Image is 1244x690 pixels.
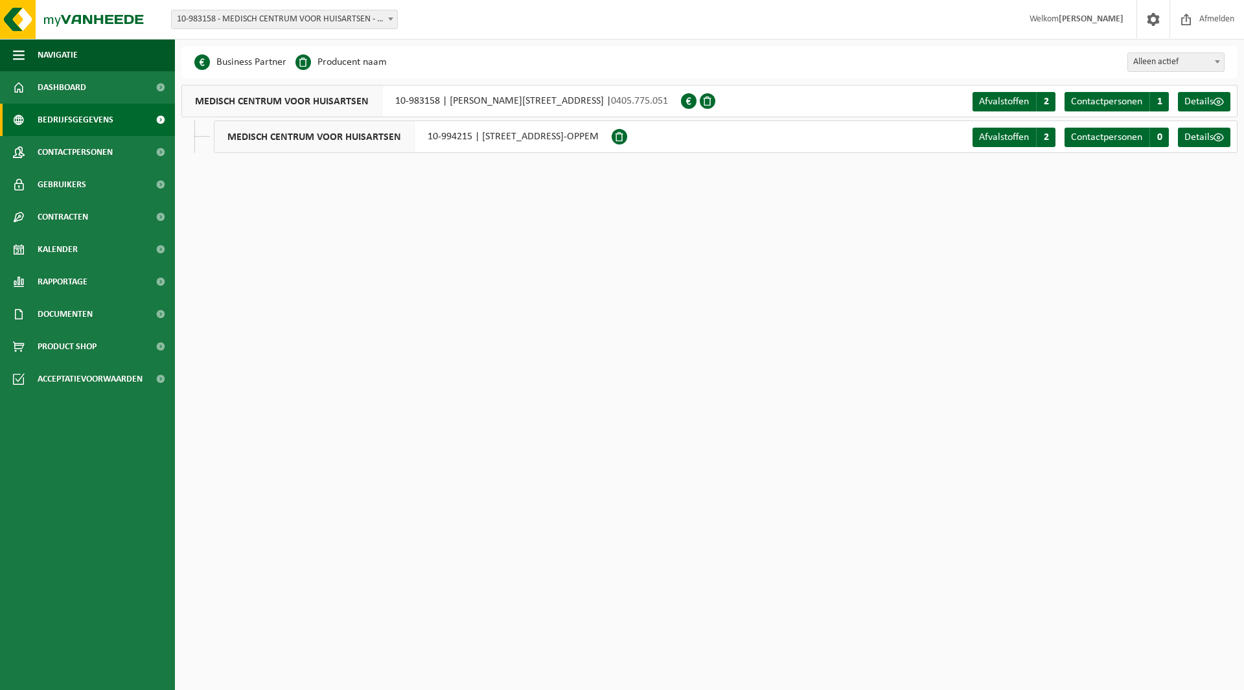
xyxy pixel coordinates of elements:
span: Contactpersonen [1071,132,1142,143]
span: 0405.775.051 [611,96,668,106]
span: Dashboard [38,71,86,104]
a: Afvalstoffen 2 [973,92,1055,111]
span: MEDISCH CENTRUM VOOR HUISARTSEN [214,121,415,152]
span: Afvalstoffen [979,132,1029,143]
span: Navigatie [38,39,78,71]
span: Details [1184,97,1214,107]
span: MEDISCH CENTRUM VOOR HUISARTSEN [182,86,382,117]
span: 2 [1036,92,1055,111]
span: Kalender [38,233,78,266]
span: Product Shop [38,330,97,363]
span: 1 [1149,92,1169,111]
span: Rapportage [38,266,87,298]
a: Contactpersonen 1 [1065,92,1169,111]
span: Gebruikers [38,168,86,201]
span: Acceptatievoorwaarden [38,363,143,395]
span: Contactpersonen [38,136,113,168]
span: Details [1184,132,1214,143]
div: 10-983158 | [PERSON_NAME][STREET_ADDRESS] | [181,85,681,117]
span: 10-983158 - MEDISCH CENTRUM VOOR HUISARTSEN - LEUVEN [171,10,398,29]
span: 2 [1036,128,1055,147]
span: Bedrijfsgegevens [38,104,113,136]
span: Afvalstoffen [979,97,1029,107]
a: Details [1178,128,1230,147]
li: Business Partner [194,52,286,72]
li: Producent naam [295,52,387,72]
div: 10-994215 | [STREET_ADDRESS]-OPPEM [214,121,612,153]
span: Documenten [38,298,93,330]
span: Alleen actief [1128,53,1224,71]
a: Afvalstoffen 2 [973,128,1055,147]
span: Alleen actief [1127,52,1225,72]
a: Contactpersonen 0 [1065,128,1169,147]
a: Details [1178,92,1230,111]
span: Contactpersonen [1071,97,1142,107]
span: 0 [1149,128,1169,147]
strong: [PERSON_NAME] [1059,14,1123,24]
span: Contracten [38,201,88,233]
span: 10-983158 - MEDISCH CENTRUM VOOR HUISARTSEN - LEUVEN [172,10,397,29]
